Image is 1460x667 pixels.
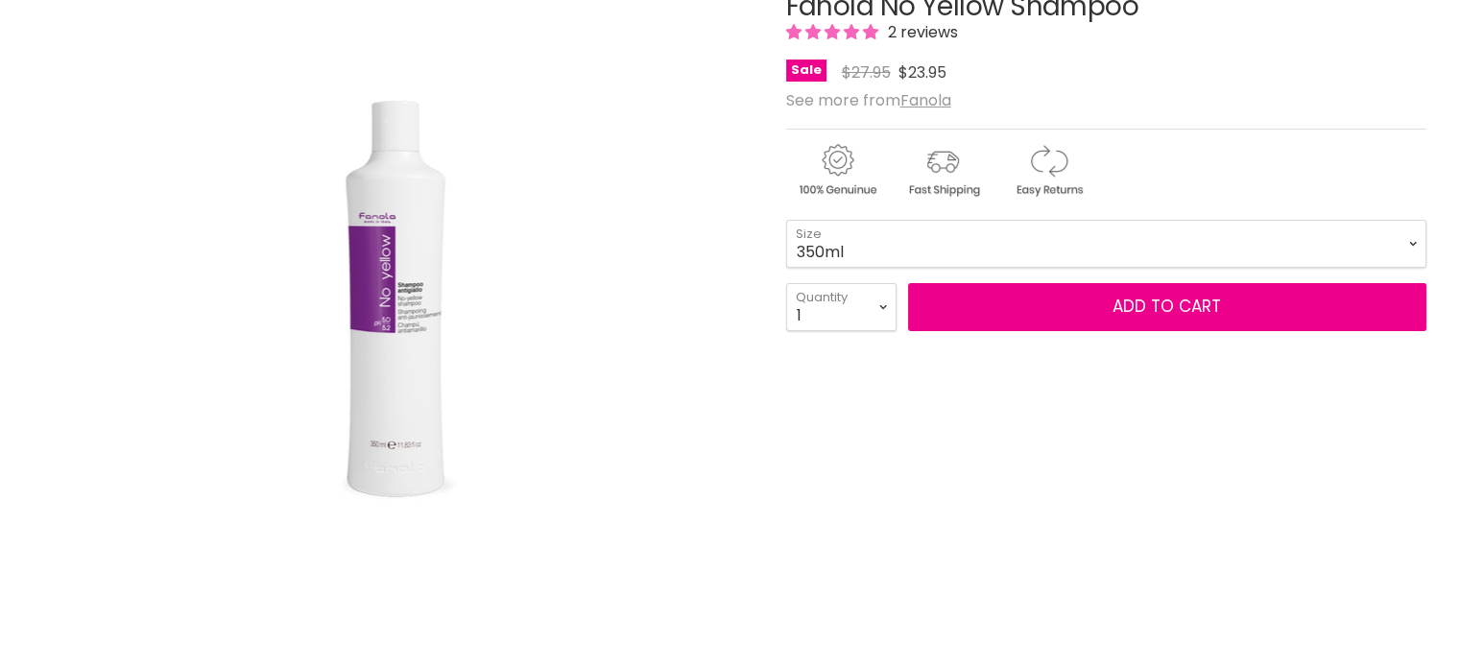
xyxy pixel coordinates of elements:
[786,283,897,331] select: Quantity
[1113,295,1221,318] span: Add to cart
[786,141,888,200] img: genuine.gif
[786,89,951,111] span: See more from
[908,283,1426,331] button: Add to cart
[892,141,993,200] img: shipping.gif
[997,141,1099,200] img: returns.gif
[900,89,951,111] a: Fanola
[898,61,946,83] span: $23.95
[786,60,826,82] span: Sale
[786,21,882,43] span: 5.00 stars
[842,61,891,83] span: $27.95
[882,21,958,43] span: 2 reviews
